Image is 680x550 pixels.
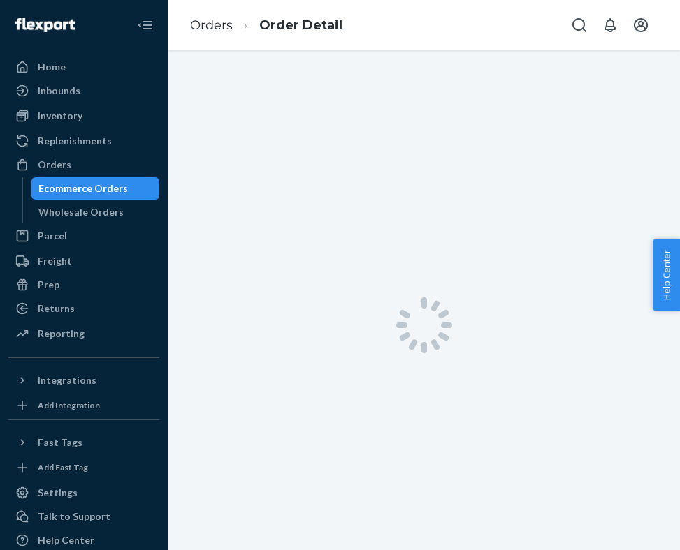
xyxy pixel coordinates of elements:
[179,5,354,46] ol: breadcrumbs
[38,205,124,219] div: Wholesale Orders
[38,373,96,387] div: Integrations
[8,250,159,272] a: Freight
[38,510,110,523] div: Talk to Support
[8,482,159,504] a: Settings
[8,225,159,247] a: Parcel
[38,109,82,123] div: Inventory
[8,105,159,127] a: Inventory
[8,322,159,345] a: Reporting
[8,274,159,296] a: Prep
[38,461,88,473] div: Add Fast Tag
[8,505,159,528] button: Talk to Support
[38,229,67,243] div: Parcel
[131,11,159,39] button: Close Navigation
[38,254,72,268] div: Freight
[8,431,159,454] button: Fast Tags
[596,11,624,39] button: Open notifications
[38,533,94,547] div: Help Center
[15,18,75,32] img: Flexport logo
[8,369,159,392] button: Integrations
[8,297,159,320] a: Returns
[565,11,593,39] button: Open Search Box
[38,327,85,341] div: Reporting
[38,84,80,98] div: Inbounds
[38,278,59,292] div: Prep
[38,60,66,74] div: Home
[259,17,342,33] a: Order Detail
[38,486,78,500] div: Settings
[8,80,159,102] a: Inbounds
[8,154,159,176] a: Orders
[38,134,112,148] div: Replenishments
[8,130,159,152] a: Replenishments
[627,11,655,39] button: Open account menu
[8,397,159,414] a: Add Integration
[38,436,82,449] div: Fast Tags
[38,302,75,315] div: Returns
[31,201,160,223] a: Wholesale Orders
[8,459,159,476] a: Add Fast Tag
[38,399,100,411] div: Add Integration
[190,17,233,33] a: Orders
[38,181,128,195] div: Ecommerce Orders
[8,56,159,78] a: Home
[31,177,160,200] a: Ecommerce Orders
[653,239,680,311] button: Help Center
[38,158,71,172] div: Orders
